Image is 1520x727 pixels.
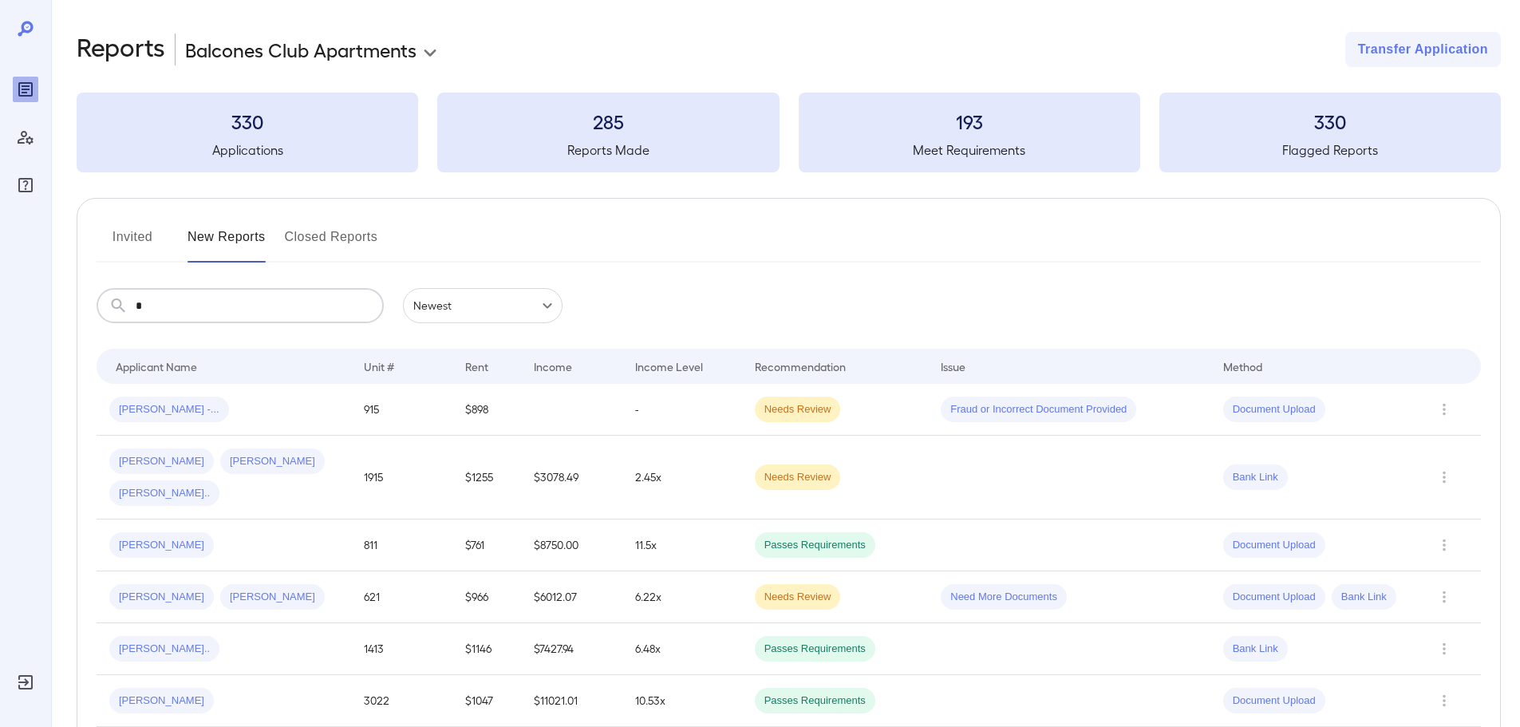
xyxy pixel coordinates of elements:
[13,670,38,695] div: Log Out
[1431,636,1457,662] button: Row Actions
[1223,642,1288,657] span: Bank Link
[109,454,214,469] span: [PERSON_NAME]
[185,37,417,62] p: Balcones Club Apartments
[452,520,520,571] td: $761
[1431,532,1457,558] button: Row Actions
[109,693,214,709] span: [PERSON_NAME]
[437,109,779,134] h3: 285
[1223,693,1325,709] span: Document Upload
[77,109,418,134] h3: 330
[77,93,1501,172] summary: 330Applications285Reports Made193Meet Requirements330Flagged Reports
[622,520,741,571] td: 11.5x
[1159,140,1501,160] h5: Flagged Reports
[622,623,741,675] td: 6.48x
[635,357,703,376] div: Income Level
[521,436,623,520] td: $3078.49
[755,402,841,417] span: Needs Review
[1223,470,1288,485] span: Bank Link
[220,590,325,605] span: [PERSON_NAME]
[351,436,453,520] td: 1915
[521,675,623,727] td: $11021.01
[755,642,875,657] span: Passes Requirements
[188,224,266,263] button: New Reports
[1223,357,1262,376] div: Method
[1345,32,1501,67] button: Transfer Application
[351,571,453,623] td: 621
[1223,402,1325,417] span: Document Upload
[799,109,1140,134] h3: 193
[1223,538,1325,553] span: Document Upload
[941,357,966,376] div: Issue
[77,140,418,160] h5: Applications
[755,470,841,485] span: Needs Review
[13,172,38,198] div: FAQ
[109,402,229,417] span: [PERSON_NAME] -...
[521,571,623,623] td: $6012.07
[1159,109,1501,134] h3: 330
[941,590,1067,605] span: Need More Documents
[452,675,520,727] td: $1047
[1431,688,1457,713] button: Row Actions
[364,357,394,376] div: Unit #
[351,520,453,571] td: 811
[116,357,197,376] div: Applicant Name
[755,590,841,605] span: Needs Review
[755,538,875,553] span: Passes Requirements
[1431,464,1457,490] button: Row Actions
[403,288,563,323] div: Newest
[351,384,453,436] td: 915
[452,384,520,436] td: $898
[109,486,219,501] span: [PERSON_NAME]..
[1431,584,1457,610] button: Row Actions
[452,623,520,675] td: $1146
[109,642,219,657] span: [PERSON_NAME]..
[220,454,325,469] span: [PERSON_NAME]
[97,224,168,263] button: Invited
[77,32,165,67] h2: Reports
[452,571,520,623] td: $966
[622,384,741,436] td: -
[465,357,491,376] div: Rent
[941,402,1136,417] span: Fraud or Incorrect Document Provided
[1332,590,1396,605] span: Bank Link
[13,77,38,102] div: Reports
[437,140,779,160] h5: Reports Made
[622,571,741,623] td: 6.22x
[622,675,741,727] td: 10.53x
[755,693,875,709] span: Passes Requirements
[109,538,214,553] span: [PERSON_NAME]
[521,520,623,571] td: $8750.00
[109,590,214,605] span: [PERSON_NAME]
[534,357,572,376] div: Income
[1431,397,1457,422] button: Row Actions
[622,436,741,520] td: 2.45x
[521,623,623,675] td: $7427.94
[452,436,520,520] td: $1255
[351,675,453,727] td: 3022
[1223,590,1325,605] span: Document Upload
[13,124,38,150] div: Manage Users
[285,224,378,263] button: Closed Reports
[799,140,1140,160] h5: Meet Requirements
[755,357,846,376] div: Recommendation
[351,623,453,675] td: 1413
